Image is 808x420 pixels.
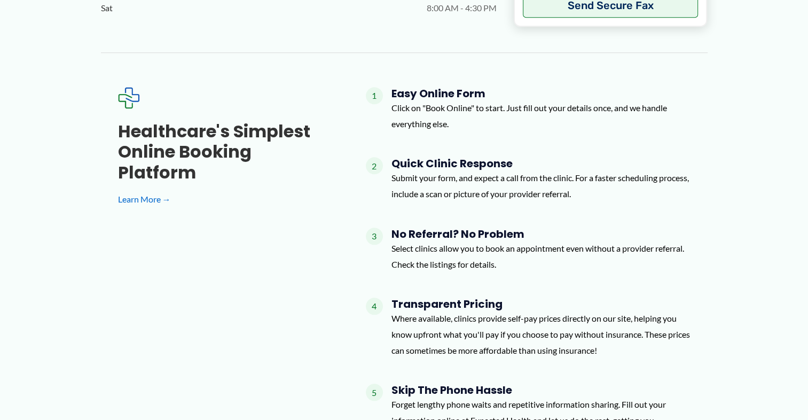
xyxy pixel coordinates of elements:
[366,384,383,401] span: 5
[391,228,691,240] h4: No Referral? No Problem
[391,170,691,201] p: Submit your form, and expect a call from the clinic. For a faster scheduling process, include a s...
[366,157,383,174] span: 2
[391,298,691,310] h4: Transparent Pricing
[118,87,139,108] img: Expected Healthcare Logo
[391,87,691,100] h4: Easy Online Form
[366,298,383,315] span: 4
[118,121,332,183] h3: Healthcare's simplest online booking platform
[366,228,383,245] span: 3
[391,310,691,358] p: Where available, clinics provide self-pay prices directly on our site, helping you know upfront w...
[391,100,691,131] p: Click on "Book Online" to start. Just fill out your details once, and we handle everything else.
[366,87,383,104] span: 1
[118,191,332,207] a: Learn More →
[391,157,691,170] h4: Quick Clinic Response
[391,240,691,272] p: Select clinics allow you to book an appointment even without a provider referral. Check the listi...
[391,384,691,396] h4: Skip the Phone Hassle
